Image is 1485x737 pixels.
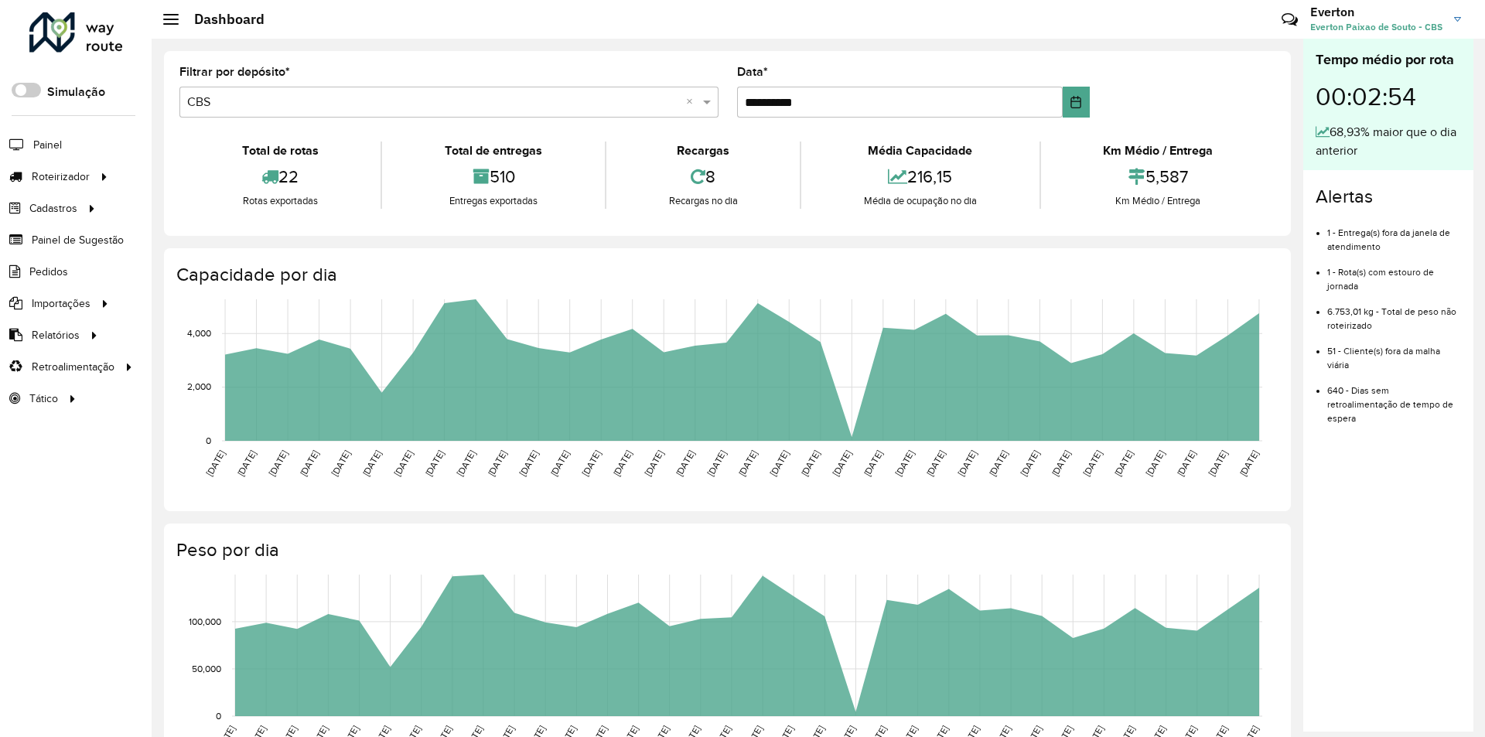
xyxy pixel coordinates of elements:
div: Recargas [610,142,796,160]
text: [DATE] [392,449,415,478]
text: [DATE] [486,449,508,478]
span: Painel de Sugestão [32,232,124,248]
text: [DATE] [1237,449,1260,478]
span: Cadastros [29,200,77,217]
h4: Alertas [1316,186,1461,208]
label: Data [737,63,768,81]
text: [DATE] [736,449,759,478]
label: Filtrar por depósito [179,63,290,81]
div: 510 [386,160,600,193]
text: [DATE] [1175,449,1197,478]
span: Pedidos [29,264,68,280]
text: [DATE] [1144,449,1166,478]
div: 68,93% maior que o dia anterior [1316,123,1461,160]
div: Total de rotas [183,142,377,160]
label: Simulação [47,83,105,101]
text: [DATE] [956,449,978,478]
div: Tempo médio por rota [1316,49,1461,70]
span: Importações [32,295,90,312]
li: 1 - Rota(s) com estouro de jornada [1327,254,1461,293]
text: [DATE] [831,449,853,478]
text: [DATE] [423,449,445,478]
div: Km Médio / Entrega [1045,193,1272,209]
text: [DATE] [643,449,665,478]
text: [DATE] [987,449,1009,478]
span: Clear all [686,93,699,111]
li: 6.753,01 kg - Total de peso não roteirizado [1327,293,1461,333]
div: 22 [183,160,377,193]
text: [DATE] [267,449,289,478]
span: Roteirizador [32,169,90,185]
text: [DATE] [455,449,477,478]
h2: Dashboard [179,11,265,28]
text: [DATE] [705,449,728,478]
text: [DATE] [924,449,947,478]
text: [DATE] [580,449,603,478]
text: [DATE] [235,449,258,478]
div: Recargas no dia [610,193,796,209]
h4: Capacidade por dia [176,264,1275,286]
text: [DATE] [893,449,916,478]
span: Relatórios [32,327,80,343]
div: 8 [610,160,796,193]
text: [DATE] [329,449,352,478]
text: [DATE] [548,449,571,478]
text: [DATE] [799,449,821,478]
span: Tático [29,391,58,407]
text: [DATE] [768,449,790,478]
text: 100,000 [189,616,221,626]
div: Entregas exportadas [386,193,600,209]
text: [DATE] [611,449,633,478]
text: 50,000 [192,664,221,674]
div: Km Médio / Entrega [1045,142,1272,160]
text: [DATE] [1081,449,1104,478]
text: 0 [206,435,211,445]
text: 4,000 [187,328,211,338]
text: [DATE] [862,449,884,478]
div: 5,587 [1045,160,1272,193]
text: [DATE] [360,449,383,478]
span: Retroalimentação [32,359,114,375]
text: [DATE] [298,449,320,478]
text: 0 [216,711,221,721]
div: Média de ocupação no dia [805,193,1035,209]
text: [DATE] [1112,449,1135,478]
li: 51 - Cliente(s) fora da malha viária [1327,333,1461,372]
li: 1 - Entrega(s) fora da janela de atendimento [1327,214,1461,254]
a: Contato Rápido [1273,3,1306,36]
div: 216,15 [805,160,1035,193]
span: Everton Paixao de Souto - CBS [1310,20,1442,34]
text: [DATE] [674,449,696,478]
button: Choose Date [1063,87,1090,118]
text: [DATE] [1019,449,1041,478]
text: [DATE] [1050,449,1072,478]
li: 640 - Dias sem retroalimentação de tempo de espera [1327,372,1461,425]
h4: Peso por dia [176,539,1275,561]
h3: Everton [1310,5,1442,19]
span: Painel [33,137,62,153]
text: [DATE] [204,449,227,478]
text: [DATE] [517,449,540,478]
div: Total de entregas [386,142,600,160]
text: 2,000 [187,382,211,392]
text: [DATE] [1207,449,1229,478]
div: Média Capacidade [805,142,1035,160]
div: 00:02:54 [1316,70,1461,123]
div: Rotas exportadas [183,193,377,209]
